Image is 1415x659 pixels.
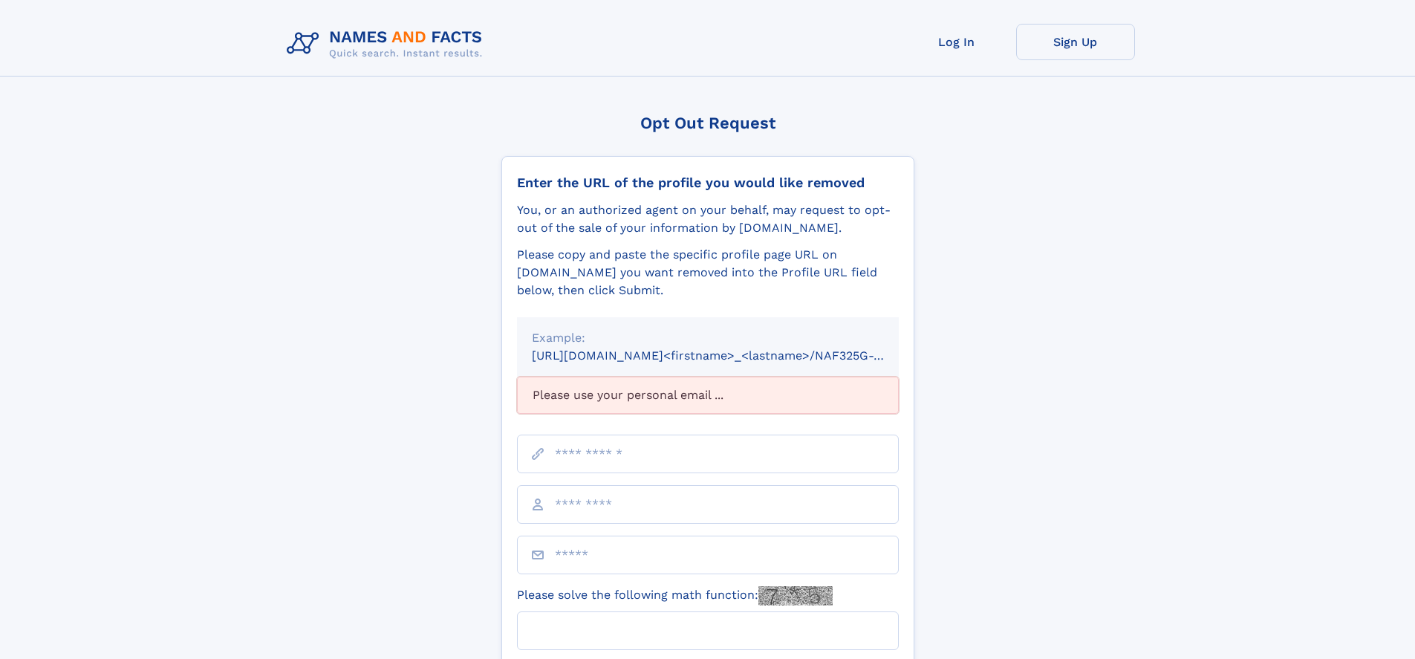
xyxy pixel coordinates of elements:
div: Please use your personal email ... [517,377,899,414]
div: Enter the URL of the profile you would like removed [517,175,899,191]
div: You, or an authorized agent on your behalf, may request to opt-out of the sale of your informatio... [517,201,899,237]
label: Please solve the following math function: [517,586,833,606]
small: [URL][DOMAIN_NAME]<firstname>_<lastname>/NAF325G-xxxxxxxx [532,348,927,363]
a: Sign Up [1016,24,1135,60]
div: Please copy and paste the specific profile page URL on [DOMAIN_NAME] you want removed into the Pr... [517,246,899,299]
div: Opt Out Request [501,114,914,132]
div: Example: [532,329,884,347]
a: Log In [897,24,1016,60]
img: Logo Names and Facts [281,24,495,64]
